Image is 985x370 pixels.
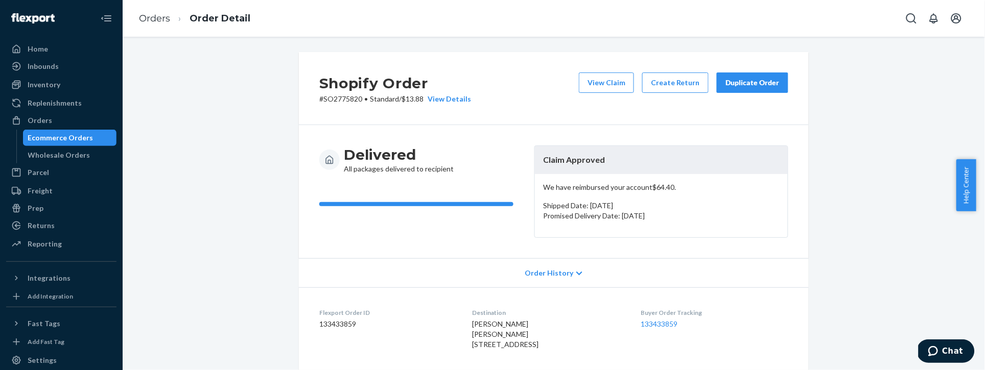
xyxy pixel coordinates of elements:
[131,4,259,34] ol: breadcrumbs
[579,72,634,93] button: View Claim
[6,95,116,111] a: Replenishments
[6,352,116,368] a: Settings
[6,41,116,57] a: Home
[28,150,90,160] div: Wholesale Orders
[190,13,250,24] a: Order Detail
[28,61,59,71] div: Inbounds
[6,315,116,332] button: Fast Tags
[642,72,709,93] button: Create Return
[96,8,116,29] button: Close Navigation
[319,308,456,317] dt: Flexport Order ID
[28,167,49,178] div: Parcel
[23,147,117,163] a: Wholesale Orders
[344,145,454,174] div: All packages delivered to recipient
[28,115,52,126] div: Orders
[28,220,55,231] div: Returns
[919,339,975,365] iframe: Opens a widget where you can chat to one of our agents
[6,112,116,129] a: Orders
[139,13,170,24] a: Orders
[6,200,116,216] a: Prep
[6,77,116,93] a: Inventory
[717,72,788,93] button: Duplicate Order
[28,318,60,329] div: Fast Tags
[924,8,944,29] button: Open notifications
[28,44,48,54] div: Home
[901,8,922,29] button: Open Search Box
[6,290,116,303] a: Add Integration
[6,183,116,199] a: Freight
[956,159,976,211] button: Help Center
[543,182,780,192] p: We have reimbursed your account $64.40 .
[28,80,60,90] div: Inventory
[28,273,71,283] div: Integrations
[370,94,399,103] span: Standard
[319,72,471,94] h2: Shopify Order
[319,319,456,329] dd: 133433859
[6,164,116,181] a: Parcel
[319,94,471,104] p: # SO2775820 / $13.88
[11,13,55,23] img: Flexport logo
[946,8,967,29] button: Open account menu
[543,201,780,211] p: Shipped Date: [DATE]
[28,98,82,108] div: Replenishments
[28,292,73,301] div: Add Integration
[725,78,780,88] div: Duplicate Order
[28,355,57,365] div: Settings
[525,268,574,278] span: Order History
[344,145,454,164] h3: Delivered
[23,130,117,146] a: Ecommerce Orders
[6,336,116,348] a: Add Fast Tag
[28,337,64,346] div: Add Fast Tag
[6,217,116,234] a: Returns
[364,94,368,103] span: •
[28,133,93,143] div: Ecommerce Orders
[28,186,53,196] div: Freight
[6,58,116,75] a: Inbounds
[472,308,624,317] dt: Destination
[28,203,43,213] div: Prep
[641,319,678,328] a: 133433859
[543,211,780,221] p: Promised Delivery Date: [DATE]
[472,319,538,349] span: [PERSON_NAME] [PERSON_NAME] [STREET_ADDRESS]
[424,94,471,104] button: View Details
[6,270,116,286] button: Integrations
[641,308,788,317] dt: Buyer Order Tracking
[6,236,116,252] a: Reporting
[28,239,62,249] div: Reporting
[535,146,788,174] header: Claim Approved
